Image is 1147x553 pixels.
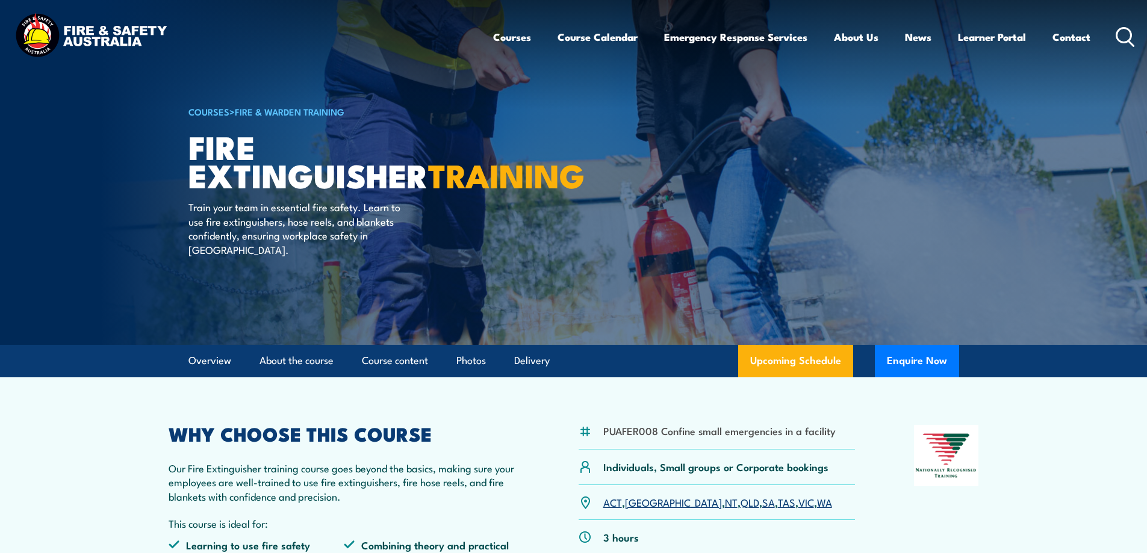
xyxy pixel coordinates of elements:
[169,425,520,442] h2: WHY CHOOSE THIS COURSE
[834,21,878,53] a: About Us
[817,495,832,509] a: WA
[725,495,738,509] a: NT
[169,516,520,530] p: This course is ideal for:
[1052,21,1090,53] a: Contact
[188,345,231,377] a: Overview
[362,345,428,377] a: Course content
[603,530,639,544] p: 3 hours
[778,495,795,509] a: TAS
[188,104,486,119] h6: >
[188,132,486,188] h1: Fire Extinguisher
[558,21,638,53] a: Course Calendar
[188,200,408,256] p: Train your team in essential fire safety. Learn to use fire extinguishers, hose reels, and blanke...
[603,424,836,437] li: PUAFER008 Confine small emergencies in a facility
[738,345,853,377] a: Upcoming Schedule
[603,495,832,509] p: , , , , , , ,
[514,345,550,377] a: Delivery
[798,495,814,509] a: VIC
[625,495,722,509] a: [GEOGRAPHIC_DATA]
[493,21,531,53] a: Courses
[762,495,775,509] a: SA
[875,345,959,377] button: Enquire Now
[428,149,585,199] strong: TRAINING
[603,495,622,509] a: ACT
[905,21,931,53] a: News
[958,21,1026,53] a: Learner Portal
[235,105,344,118] a: Fire & Warden Training
[914,425,979,486] img: Nationally Recognised Training logo.
[260,345,334,377] a: About the course
[664,21,807,53] a: Emergency Response Services
[603,460,828,474] p: Individuals, Small groups or Corporate bookings
[741,495,759,509] a: QLD
[169,461,520,503] p: Our Fire Extinguisher training course goes beyond the basics, making sure your employees are well...
[188,105,229,118] a: COURSES
[456,345,486,377] a: Photos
